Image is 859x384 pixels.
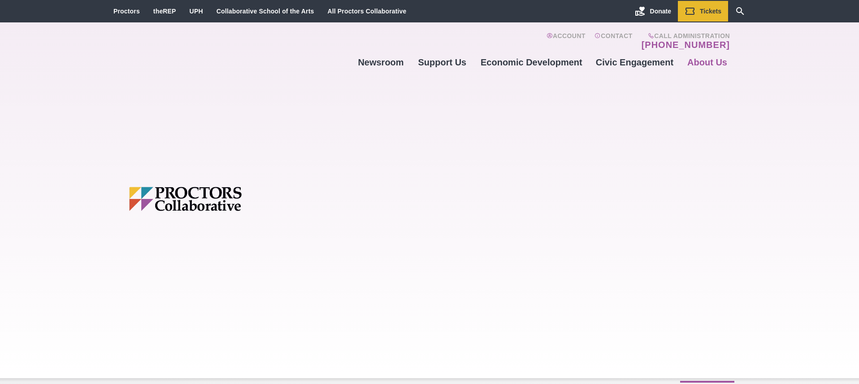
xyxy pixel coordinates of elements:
a: Support Us [411,50,474,74]
a: Account [547,32,586,50]
span: Donate [650,8,671,15]
span: Tickets [700,8,721,15]
a: Civic Engagement [589,50,680,74]
a: All Proctors Collaborative [327,8,406,15]
a: Tickets [678,1,728,22]
a: Economic Development [474,50,589,74]
a: Collaborative School of the Arts [217,8,314,15]
a: UPH [190,8,203,15]
span: Call Administration [639,32,730,39]
a: [PHONE_NUMBER] [642,39,730,50]
a: Newsroom [351,50,410,74]
img: Proctors logo [129,187,311,211]
a: Proctors [113,8,140,15]
a: Contact [594,32,633,50]
a: theREP [153,8,176,15]
a: Search [728,1,752,22]
a: Donate [628,1,678,22]
a: About Us [680,50,734,74]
